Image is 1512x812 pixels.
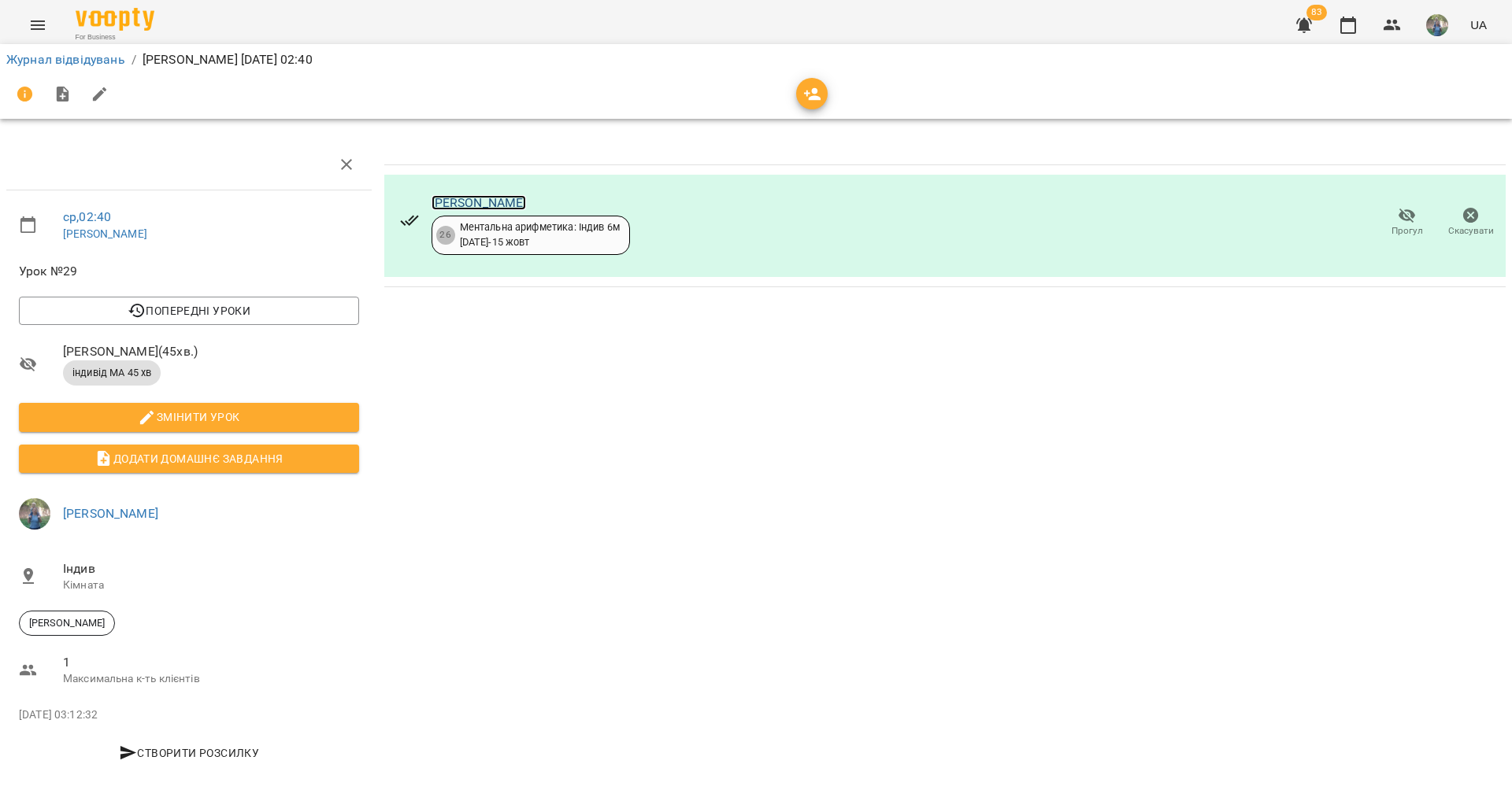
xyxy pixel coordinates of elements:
[63,506,158,521] a: [PERSON_NAME]
[19,611,115,636] div: [PERSON_NAME]
[1426,14,1448,36] img: de1e453bb906a7b44fa35c1e57b3518e.jpg
[19,297,359,325] button: Попередні уроки
[1439,201,1503,245] button: Скасувати
[19,707,359,723] p: [DATE] 03:12:32
[1470,17,1487,33] span: UA
[63,209,111,224] a: ср , 02:40
[132,50,136,69] li: /
[63,578,359,593] p: Кімната
[19,739,359,767] button: Створити розсилку
[31,301,346,320] span: Попередні уроки
[1448,224,1494,238] span: Скасувати
[143,50,313,69] p: [PERSON_NAME] [DATE] 02:40
[63,653,359,672] span: 1
[63,671,359,687] p: Максимальна к-ть клієнтів
[1392,224,1423,238] span: Прогул
[25,744,353,762] span: Створити розсилку
[460,220,620,249] div: Ментальна арифметика: Індив 6м [DATE] - 15 жовт
[6,52,125,67] a: Журнал відвідувань
[436,226,455,245] div: 26
[6,50,1506,69] nav: breadcrumb
[76,8,154,31] img: Voopty Logo
[1375,201,1439,245] button: Прогул
[19,445,359,473] button: Додати домашнє завдання
[19,403,359,431] button: Змінити урок
[63,227,147,240] a: [PERSON_NAME]
[20,616,114,630] span: [PERSON_NAME]
[432,195,527,210] a: [PERSON_NAME]
[63,342,359,361] span: [PERSON_NAME] ( 45 хв. )
[31,449,346,468] span: Додати домашнє завдання
[31,408,346,426] span: Змінити урок
[63,366,161,380] span: індивід МА 45 хв
[1464,10,1493,39] button: UA
[19,6,57,44] button: Menu
[19,498,50,530] img: de1e453bb906a7b44fa35c1e57b3518e.jpg
[63,559,359,578] span: Індив
[76,32,154,42] span: For Business
[1306,5,1327,20] span: 83
[19,262,359,281] span: Урок №29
